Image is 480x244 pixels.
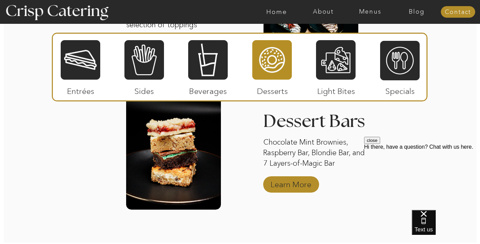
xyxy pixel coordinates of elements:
[185,80,230,99] p: Beverages
[313,80,359,99] p: Light Bites
[253,9,300,15] a: Home
[412,210,480,244] iframe: podium webchat widget bubble
[347,9,393,15] a: Menus
[441,9,475,16] a: Contact
[250,80,295,99] p: Desserts
[377,80,422,99] p: Specials
[300,9,347,15] a: About
[263,113,366,121] h3: Dessert Bars
[364,137,480,218] iframe: podium webchat widget prompt
[393,9,440,15] a: Blog
[263,137,366,170] p: Chocolate Mint Brownies, Raspberry Bar, Blondie Bar, and 7 Layers-of-Magic Bar
[58,80,103,99] p: Entrées
[121,80,167,99] p: Sides
[268,173,314,193] a: Learn More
